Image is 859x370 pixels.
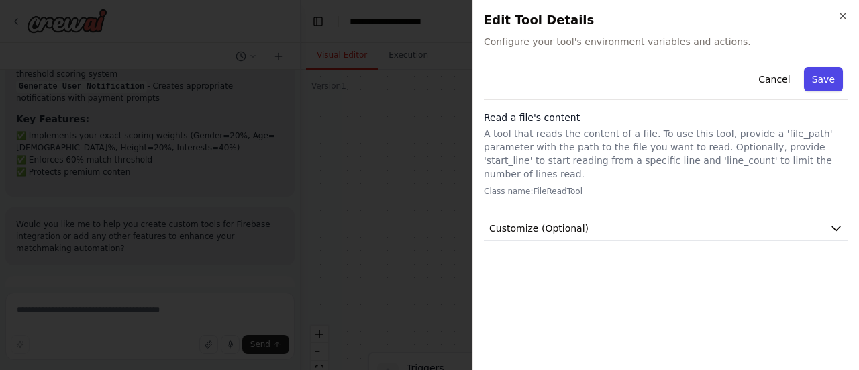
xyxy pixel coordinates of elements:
[484,127,848,181] p: A tool that reads the content of a file. To use this tool, provide a 'file_path' parameter with t...
[484,216,848,241] button: Customize (Optional)
[484,35,848,48] span: Configure your tool's environment variables and actions.
[484,111,848,124] h3: Read a file's content
[489,222,589,235] span: Customize (Optional)
[484,11,848,30] h2: Edit Tool Details
[750,67,798,91] button: Cancel
[804,67,843,91] button: Save
[484,186,848,197] p: Class name: FileReadTool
